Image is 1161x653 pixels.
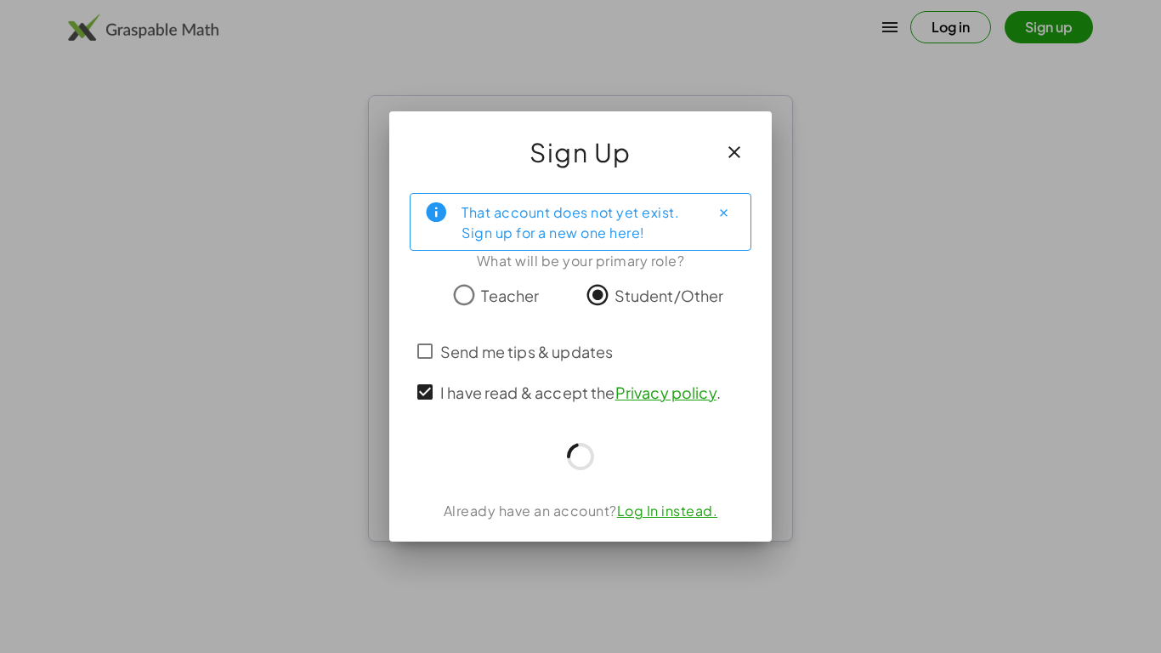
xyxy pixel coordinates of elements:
[440,381,721,404] span: I have read & accept the .
[710,199,737,226] button: Close
[410,251,751,271] div: What will be your primary role?
[462,201,696,243] div: That account does not yet exist. Sign up for a new one here!
[530,132,631,173] span: Sign Up
[481,284,539,307] span: Teacher
[617,502,718,520] a: Log In instead.
[440,340,613,363] span: Send me tips & updates
[615,383,716,402] a: Privacy policy
[614,284,724,307] span: Student/Other
[410,501,751,521] div: Already have an account?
